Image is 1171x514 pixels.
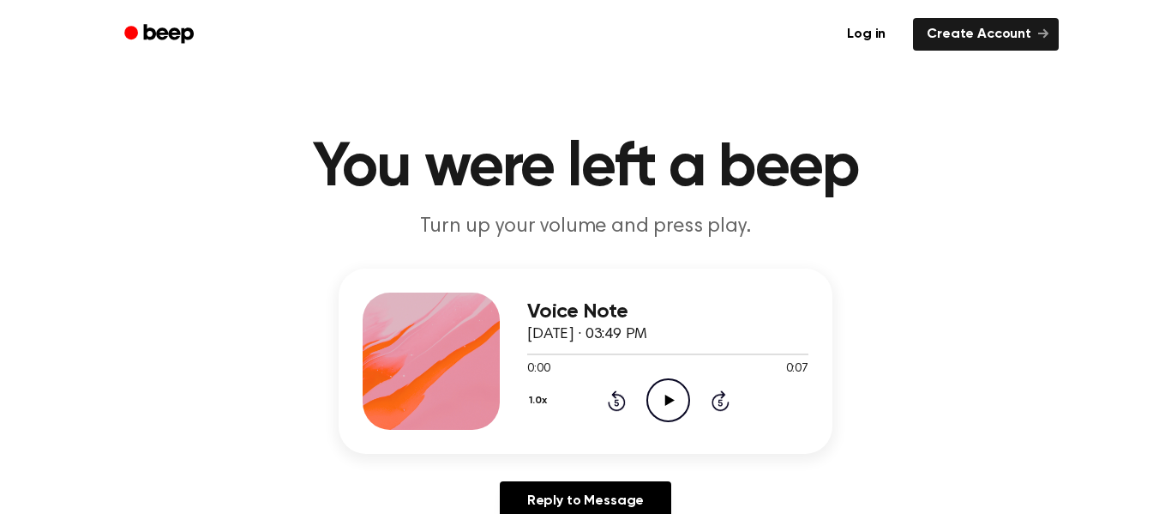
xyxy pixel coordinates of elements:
h1: You were left a beep [147,137,1024,199]
p: Turn up your volume and press play. [256,213,915,241]
a: Beep [112,18,209,51]
button: 1.0x [527,386,553,415]
h3: Voice Note [527,300,808,324]
a: Log in [830,15,903,54]
span: 0:07 [786,360,808,378]
span: 0:00 [527,360,549,378]
span: [DATE] · 03:49 PM [527,327,647,342]
a: Create Account [913,18,1059,51]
